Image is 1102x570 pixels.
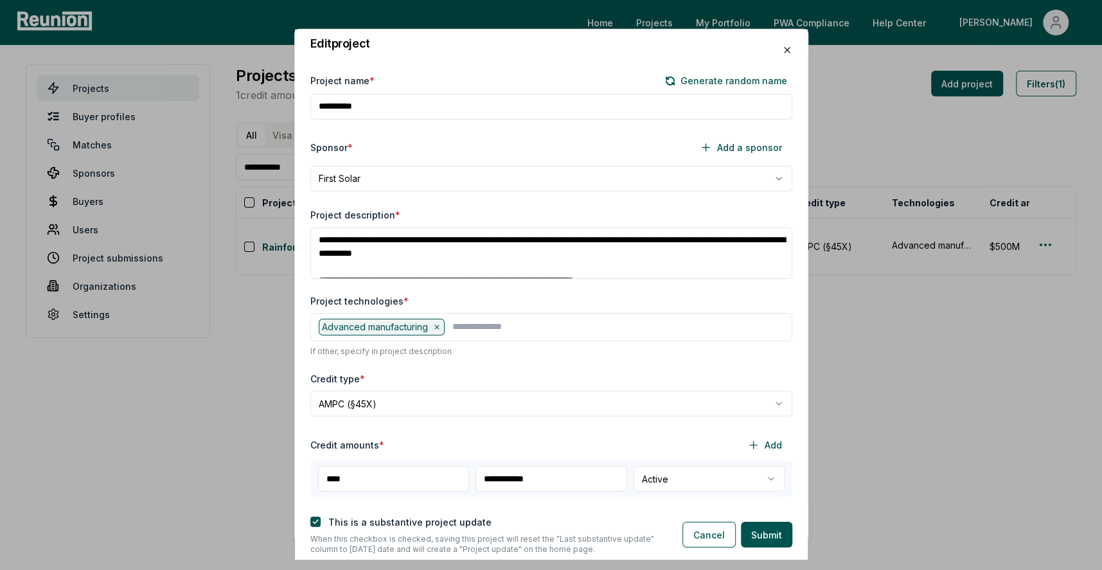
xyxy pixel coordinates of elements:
[682,522,736,548] button: Cancel
[319,319,445,335] div: Advanced manufacturing
[310,141,353,154] label: Sponsor
[310,294,409,308] label: Project technologies
[741,522,792,548] button: Submit
[310,346,793,357] p: If other, specify in project description
[310,209,400,220] label: Project description
[328,517,492,528] label: This is a substantive project update
[310,534,662,555] p: When this checkbox is checked, saving this project will reset the "Last substantive update" colum...
[310,438,384,451] label: Credit amounts
[310,74,375,87] label: Project name
[689,135,792,161] button: Add a sponsor
[660,73,792,89] button: Generate random name
[737,432,792,458] button: Add
[310,38,370,49] h2: Edit project
[310,372,365,386] label: Credit type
